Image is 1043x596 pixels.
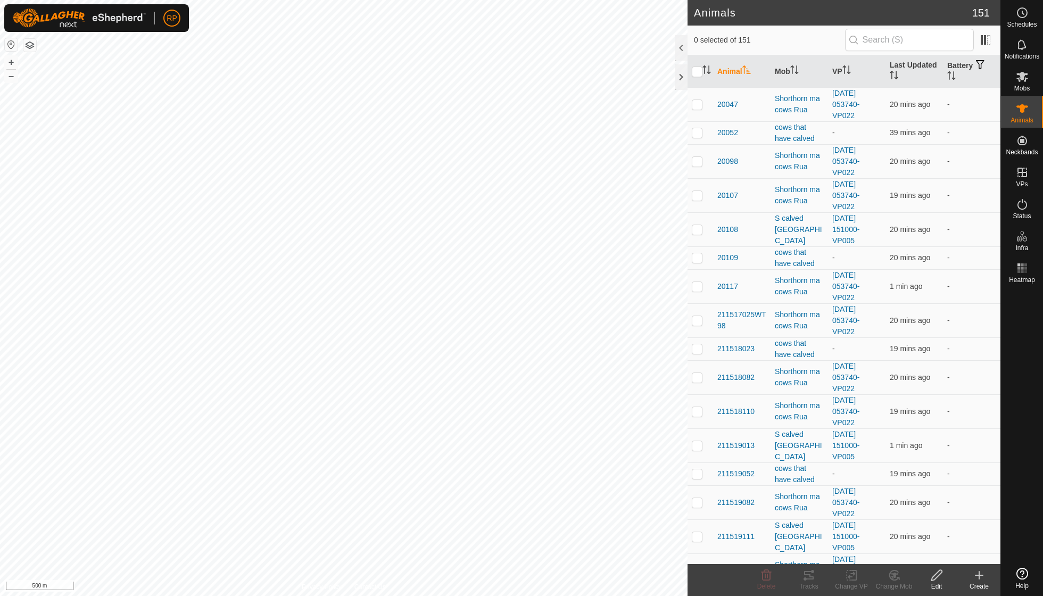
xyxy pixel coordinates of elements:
[1015,583,1029,589] span: Help
[943,212,1000,246] td: -
[1009,277,1035,283] span: Heatmap
[832,180,859,211] a: [DATE] 053740-VP022
[890,253,930,262] span: 11 Sep 2025 at 7:44 PM
[890,72,898,81] p-sorticon: Activate to sort
[832,271,859,302] a: [DATE] 053740-VP022
[775,275,824,297] div: Shorthorn ma cows Rua
[832,344,835,353] app-display-virtual-paddock-transition: -
[873,582,915,591] div: Change Mob
[717,156,738,167] span: 20098
[717,468,755,479] span: 211519052
[832,469,835,478] app-display-virtual-paddock-transition: -
[943,55,1000,88] th: Battery
[832,253,835,262] app-display-virtual-paddock-transition: -
[958,582,1000,591] div: Create
[302,582,342,592] a: Privacy Policy
[890,469,930,478] span: 11 Sep 2025 at 7:45 PM
[890,225,930,234] span: 11 Sep 2025 at 7:44 PM
[717,99,738,110] span: 20047
[717,406,755,417] span: 211518110
[885,55,943,88] th: Last Updated
[832,487,859,518] a: [DATE] 053740-VP022
[775,429,824,462] div: S calved [GEOGRAPHIC_DATA]
[23,39,36,52] button: Map Layers
[13,9,146,28] img: Gallagher Logo
[1016,181,1028,187] span: VPs
[790,67,799,76] p-sorticon: Activate to sort
[717,190,738,201] span: 20107
[775,520,824,553] div: S calved [GEOGRAPHIC_DATA]
[775,150,824,172] div: Shorthorn ma cows Rua
[771,55,828,88] th: Mob
[832,89,859,120] a: [DATE] 053740-VP022
[832,521,859,552] a: [DATE] 151000-VP005
[842,67,851,76] p-sorticon: Activate to sort
[1006,149,1038,155] span: Neckbands
[890,157,930,165] span: 11 Sep 2025 at 7:43 PM
[890,498,930,507] span: 11 Sep 2025 at 7:44 PM
[717,372,755,383] span: 211518082
[943,553,1000,587] td: -
[775,366,824,388] div: Shorthorn ma cows Rua
[890,100,930,109] span: 11 Sep 2025 at 7:44 PM
[775,400,824,423] div: Shorthorn ma cows Rua
[943,428,1000,462] td: -
[943,519,1000,553] td: -
[832,305,859,336] a: [DATE] 053740-VP022
[717,252,738,263] span: 20109
[694,35,845,46] span: 0 selected of 151
[717,440,755,451] span: 211519013
[694,6,972,19] h2: Animals
[5,56,18,69] button: +
[775,184,824,206] div: Shorthorn ma cows Rua
[943,87,1000,121] td: -
[890,373,930,382] span: 11 Sep 2025 at 7:44 PM
[890,316,930,325] span: 11 Sep 2025 at 7:44 PM
[1007,21,1037,28] span: Schedules
[1014,85,1030,92] span: Mobs
[1011,117,1033,123] span: Animals
[775,338,824,360] div: cows that have calved
[890,344,930,353] span: 11 Sep 2025 at 7:45 PM
[943,178,1000,212] td: -
[775,213,824,246] div: S calved [GEOGRAPHIC_DATA]
[943,394,1000,428] td: -
[717,497,755,508] span: 211519082
[890,441,922,450] span: 11 Sep 2025 at 8:03 PM
[943,485,1000,519] td: -
[775,463,824,485] div: cows that have calved
[832,362,859,393] a: [DATE] 053740-VP022
[832,396,859,427] a: [DATE] 053740-VP022
[832,146,859,177] a: [DATE] 053740-VP022
[890,407,930,416] span: 11 Sep 2025 at 7:45 PM
[713,55,771,88] th: Animal
[717,224,738,235] span: 20108
[943,303,1000,337] td: -
[1015,245,1028,251] span: Infra
[890,191,930,200] span: 11 Sep 2025 at 7:44 PM
[702,67,711,76] p-sorticon: Activate to sort
[947,73,956,81] p-sorticon: Activate to sort
[1001,564,1043,593] a: Help
[943,337,1000,360] td: -
[717,531,755,542] span: 211519111
[890,128,930,137] span: 11 Sep 2025 at 7:25 PM
[943,462,1000,485] td: -
[1005,53,1039,60] span: Notifications
[717,281,738,292] span: 20117
[943,121,1000,144] td: -
[775,93,824,115] div: Shorthorn ma cows Rua
[775,491,824,514] div: Shorthorn ma cows Rua
[832,430,859,461] a: [DATE] 151000-VP005
[832,128,835,137] app-display-virtual-paddock-transition: -
[775,247,824,269] div: cows that have calved
[775,122,824,144] div: cows that have calved
[915,582,958,591] div: Edit
[943,360,1000,394] td: -
[742,67,751,76] p-sorticon: Activate to sort
[775,559,824,582] div: Shorthorn ma cows Rua
[167,13,177,24] span: RP
[832,214,859,245] a: [DATE] 151000-VP005
[972,5,990,21] span: 151
[5,38,18,51] button: Reset Map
